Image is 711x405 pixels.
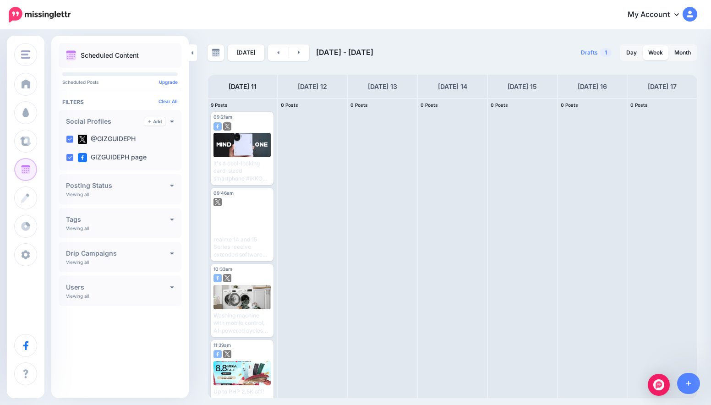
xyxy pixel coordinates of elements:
span: Drafts [581,50,598,55]
label: @GIZGUIDEPH [78,135,136,144]
p: Scheduled Content [81,52,139,59]
img: twitter-square.png [78,135,87,144]
img: twitter-square.png [223,122,231,131]
div: It's a cool-looking card-sized smartphone #iKKO Read here: [URL][DOMAIN_NAME] [213,160,271,182]
img: facebook-square.png [213,350,222,358]
span: 0 Posts [421,102,438,108]
span: 0 Posts [561,102,578,108]
a: Day [621,45,642,60]
span: 10:33am [213,266,232,272]
p: Viewing all [66,293,89,299]
img: twitter-square.png [223,274,231,282]
span: 0 Posts [491,102,508,108]
h4: Users [66,284,170,290]
a: My Account [618,4,697,26]
h4: [DATE] 17 [648,81,677,92]
a: Week [643,45,668,60]
img: calendar.png [66,50,76,60]
img: twitter-square.png [223,350,231,358]
h4: [DATE] 13 [368,81,397,92]
h4: Posting Status [66,182,170,189]
span: 11:39am [213,342,231,348]
img: Missinglettr [9,7,71,22]
h4: Drip Campaigns [66,250,170,257]
img: menu.png [21,50,30,59]
div: realme 14 and 15 Series receive extended software updates by up to 3 years for OS and 4 years for... [213,236,271,258]
p: Viewing all [66,225,89,231]
h4: [DATE] 12 [298,81,327,92]
span: 09:46am [213,190,234,196]
h4: Filters [62,99,178,105]
p: Viewing all [66,192,89,197]
span: 0 Posts [630,102,648,108]
h4: [DATE] 16 [578,81,607,92]
h4: Social Profiles [66,118,144,125]
img: twitter-square.png [213,198,222,206]
h4: [DATE] 11 [229,81,257,92]
h4: [DATE] 15 [508,81,537,92]
span: 1 [600,48,612,57]
div: Open Intercom Messenger [648,374,670,396]
span: 09:21am [213,114,232,120]
span: 0 Posts [350,102,368,108]
a: Drafts1 [575,44,617,61]
img: facebook-square.png [78,153,87,162]
a: Add [144,117,165,126]
a: [DATE] [228,44,264,61]
img: facebook-square.png [213,122,222,131]
img: calendar-grey-darker.png [212,49,220,57]
span: [DATE] - [DATE] [316,48,373,57]
p: Scheduled Posts [62,80,178,84]
label: GIZGUIDEPH page [78,153,147,162]
a: Month [669,45,696,60]
img: facebook-square.png [213,274,222,282]
span: 9 Posts [211,102,228,108]
h4: [DATE] 14 [438,81,467,92]
p: Viewing all [66,259,89,265]
h4: Tags [66,216,170,223]
div: Washing machine with mobile control, AI-powered cycles? You can get them at #WesternAppliances Re... [213,312,271,334]
span: 0 Posts [281,102,298,108]
a: Upgrade [159,79,178,85]
a: Clear All [159,99,178,104]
